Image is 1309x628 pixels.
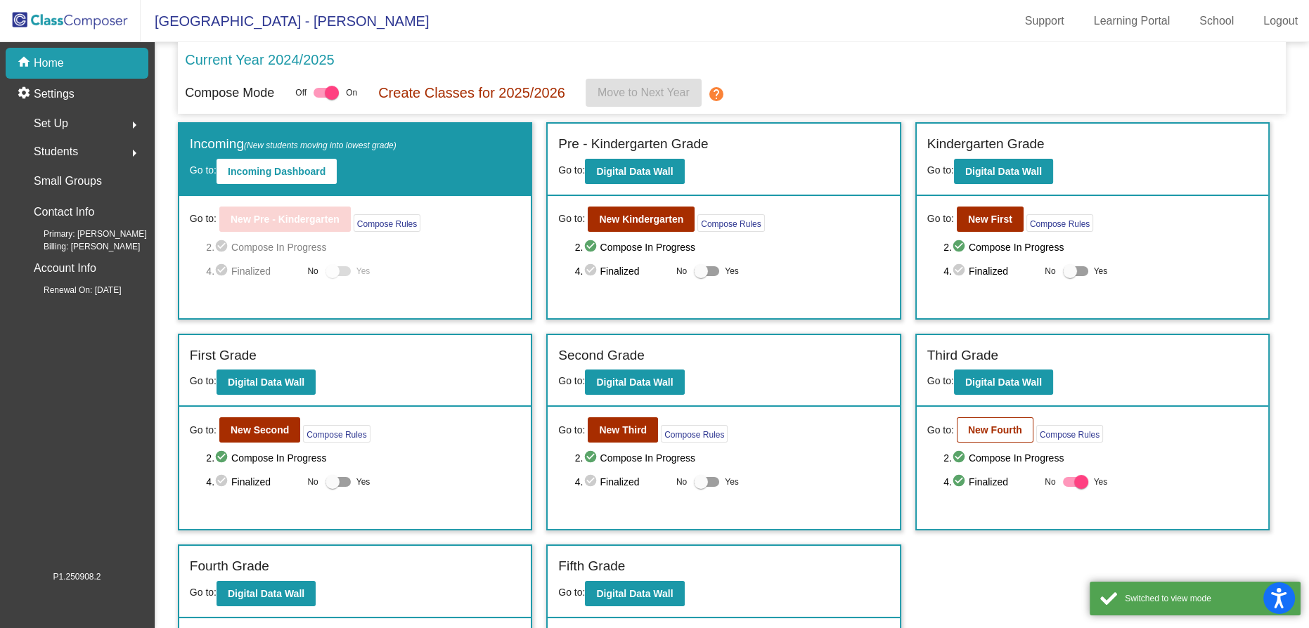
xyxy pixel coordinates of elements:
span: 2. Compose In Progress [206,239,520,256]
b: Digital Data Wall [228,377,304,388]
span: Billing: [PERSON_NAME] [21,240,140,253]
label: Fifth Grade [558,556,625,577]
b: New Second [231,424,289,436]
span: Go to: [190,375,217,386]
mat-icon: settings [17,86,34,103]
span: 2. Compose In Progress [575,450,889,466]
span: No [307,265,318,277]
span: 4. Finalized [575,263,669,280]
button: New Second [219,417,300,443]
mat-icon: check_circle [952,450,969,466]
a: Logout [1252,10,1309,32]
span: Go to: [558,164,585,176]
mat-icon: arrow_right [126,117,143,133]
span: Go to: [190,164,217,176]
label: Incoming [190,134,396,155]
span: On [346,86,357,99]
span: Primary: [PERSON_NAME] [21,228,147,240]
span: [GEOGRAPHIC_DATA] - [PERSON_NAME] [141,10,429,32]
span: 2. Compose In Progress [943,450,1258,466]
button: Compose Rules [1036,425,1103,443]
span: Go to: [927,423,954,438]
button: Digital Data Wall [954,159,1053,184]
span: Off [295,86,307,99]
button: Digital Data Wall [954,369,1053,395]
span: 4. Finalized [206,473,300,490]
p: Compose Mode [185,84,274,103]
span: 4. Finalized [575,473,669,490]
label: Third Grade [927,346,998,366]
p: Create Classes for 2025/2026 [378,82,565,103]
label: Pre - Kindergarten Grade [558,134,708,155]
mat-icon: check_circle [952,263,969,280]
span: Go to: [558,423,585,438]
button: Compose Rules [1026,214,1093,232]
button: Digital Data Wall [585,159,684,184]
mat-icon: check_circle [214,473,231,490]
mat-icon: arrow_right [126,145,143,162]
button: Compose Rules [303,425,370,443]
span: Go to: [558,375,585,386]
span: Go to: [558,211,585,226]
mat-icon: check_circle [214,239,231,256]
label: Second Grade [558,346,645,366]
button: Compose Rules [697,214,764,232]
span: 4. Finalized [943,473,1038,490]
b: New Third [599,424,647,436]
mat-icon: check_circle [583,450,600,466]
label: Kindergarten Grade [927,134,1045,155]
mat-icon: check_circle [583,263,600,280]
mat-icon: check_circle [583,239,600,256]
button: Incoming Dashboard [217,159,337,184]
span: Renewal On: [DATE] [21,284,121,296]
button: New Third [588,417,658,443]
span: Students [34,142,78,162]
span: 4. Finalized [206,263,300,280]
label: First Grade [190,346,257,366]
span: Go to: [190,423,217,438]
button: Digital Data Wall [585,369,684,395]
span: No [676,476,687,488]
span: Go to: [927,164,954,176]
button: Digital Data Wall [217,369,316,395]
button: Move to Next Year [586,79,702,107]
span: Set Up [34,114,68,133]
span: 2. Compose In Progress [575,239,889,256]
button: New Kindergarten [588,207,695,232]
a: Support [1014,10,1076,32]
button: Compose Rules [354,214,420,232]
b: New First [968,214,1012,225]
span: (New students moving into lowest grade) [244,140,396,150]
b: New Pre - Kindergarten [231,214,340,225]
span: Go to: [927,211,954,226]
span: Yes [725,263,739,280]
span: No [1045,476,1055,488]
button: Compose Rules [661,425,728,443]
mat-icon: check_circle [214,263,231,280]
mat-icon: check_circle [952,473,969,490]
button: Digital Data Wall [585,581,684,606]
span: Yes [1094,473,1108,490]
label: Fourth Grade [190,556,269,577]
span: Go to: [927,375,954,386]
p: Contact Info [34,202,94,222]
a: School [1188,10,1245,32]
b: Digital Data Wall [596,166,673,177]
button: New Fourth [957,417,1033,443]
a: Learning Portal [1083,10,1182,32]
span: No [1045,265,1055,277]
mat-icon: home [17,55,34,72]
mat-icon: help [707,86,724,103]
button: Digital Data Wall [217,581,316,606]
b: New Fourth [968,424,1022,436]
span: Yes [356,473,370,490]
div: Switched to view mode [1125,592,1290,605]
b: Digital Data Wall [596,377,673,388]
mat-icon: check_circle [214,450,231,466]
span: 2. Compose In Progress [206,450,520,466]
span: Yes [356,263,370,280]
span: Go to: [558,587,585,598]
span: No [676,265,687,277]
b: New Kindergarten [599,214,683,225]
p: Account Info [34,259,96,278]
